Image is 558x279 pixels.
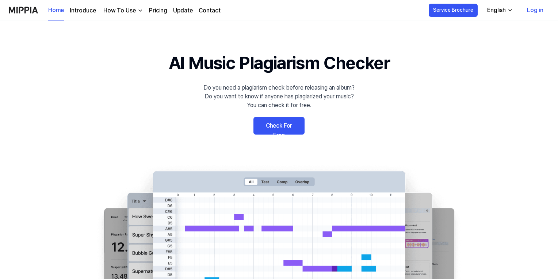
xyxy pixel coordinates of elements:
a: Home [48,0,64,20]
a: Contact [199,6,221,15]
a: Update [173,6,193,15]
div: Do you need a plagiarism check before releasing an album? Do you want to know if anyone has plagi... [203,83,355,110]
div: How To Use [102,6,137,15]
a: Check For Free [253,117,305,135]
img: down [137,8,143,14]
button: English [481,3,517,18]
a: Introduce [70,6,96,15]
h1: AI Music Plagiarism Checker [169,50,390,76]
div: English [486,6,507,15]
button: How To Use [102,6,143,15]
a: Pricing [149,6,167,15]
button: Service Brochure [429,4,478,17]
